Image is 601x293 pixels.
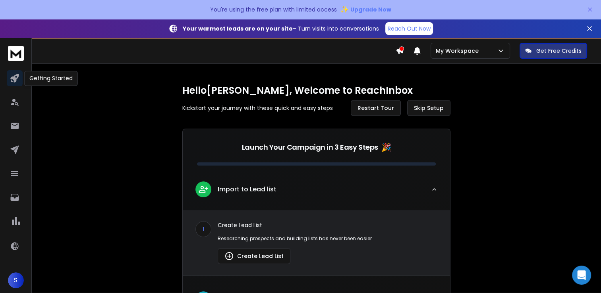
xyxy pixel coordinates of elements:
img: logo [8,46,24,61]
div: Open Intercom Messenger [572,266,591,285]
div: Getting Started [24,71,78,86]
strong: Your warmest leads are on your site [183,25,293,33]
button: S [8,272,24,288]
div: leadImport to Lead list [183,210,450,275]
h1: Hello [PERSON_NAME] , Welcome to ReachInbox [182,84,450,97]
img: lead [224,251,234,261]
span: Skip Setup [414,104,444,112]
p: Kickstart your journey with these quick and easy steps [182,104,333,112]
button: Skip Setup [407,100,450,116]
button: leadImport to Lead list [183,175,450,210]
img: lead [198,184,209,194]
button: Restart Tour [351,100,401,116]
p: Create Lead List [218,221,437,229]
p: Researching prospects and building lists has never been easier. [218,235,437,242]
a: Reach Out Now [385,22,433,35]
button: ✨Upgrade Now [340,2,391,17]
p: Reach Out Now [388,25,431,33]
span: 🎉 [381,142,391,153]
span: ✨ [340,4,349,15]
div: 1 [195,221,211,237]
button: Create Lead List [218,248,290,264]
span: Upgrade Now [350,6,391,13]
p: Import to Lead list [218,185,276,194]
p: My Workspace [436,47,482,55]
button: Get Free Credits [520,43,587,59]
p: Get Free Credits [536,47,582,55]
p: Launch Your Campaign in 3 Easy Steps [242,142,378,153]
p: You're using the free plan with limited access [210,6,337,13]
p: – Turn visits into conversations [183,25,379,33]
